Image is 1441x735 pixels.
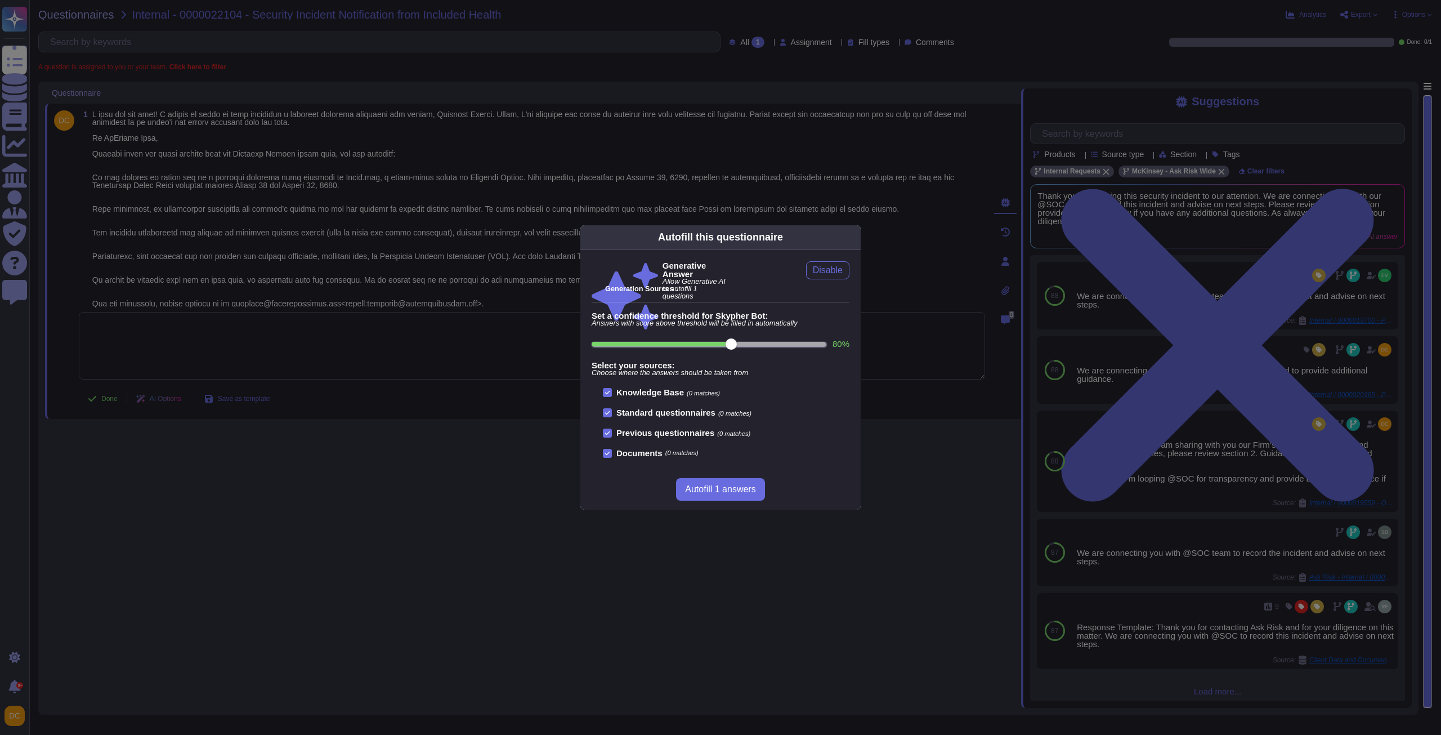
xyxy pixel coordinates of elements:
[806,261,849,279] button: Disable
[616,449,663,457] b: Documents
[616,408,715,417] b: Standard questionnaires
[658,230,783,245] div: Autofill this questionnaire
[592,361,849,369] b: Select your sources:
[592,369,849,377] span: Choose where the answers should be taken from
[833,340,849,348] label: 80 %
[616,428,714,438] b: Previous questionnaires
[592,320,849,327] span: Answers with score above threshold will be filled in automatically
[616,387,684,397] b: Knowledge Base
[687,390,720,397] span: (0 matches)
[663,278,729,300] span: Allow Generative AI to autofill 1 questions
[676,478,764,501] button: Autofill 1 answers
[813,266,843,275] span: Disable
[685,485,755,494] span: Autofill 1 answers
[605,284,678,293] b: Generation Sources :
[663,261,729,278] b: Generative Answer
[717,430,750,437] span: (0 matches)
[665,450,699,456] span: (0 matches)
[592,311,849,320] b: Set a confidence threshold for Skypher Bot:
[718,410,751,417] span: (0 matches)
